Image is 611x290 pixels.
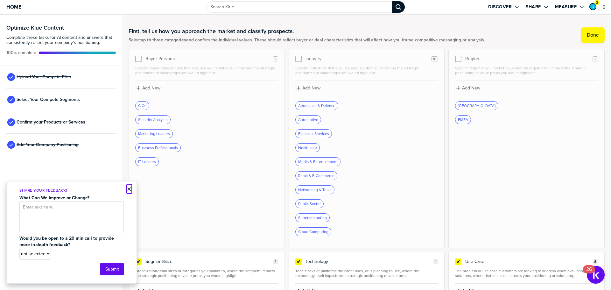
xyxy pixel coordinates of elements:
span: Use Case [465,259,484,264]
span: Active [6,50,36,55]
span: 2 [596,0,598,5]
span: 4 [274,259,277,264]
span: The problem or use case customers are looking to address when evaluating your solutions, where th... [455,269,598,278]
label: Add New [462,85,480,91]
strong: What Can We Improve or Change? [19,195,89,201]
label: Discover [488,4,512,10]
strong: Would you be open to a 20 min call to provide more in-depth feedback? [19,235,115,248]
label: Add New [302,85,320,91]
h3: Optimize Klue Content [6,25,116,31]
span: Select Your Compete Segments [17,97,80,102]
label: Add New [142,85,160,91]
span: Specific buyer roles or titles that evaluate your solution(s), impacting the strategic positionin... [135,66,278,75]
span: Organization/team sizes or categories you market to, where the segment impacts the strategic posi... [135,269,278,278]
span: Segment/Size [145,259,172,264]
input: Search Klue [206,1,392,13]
span: 1 [435,259,436,264]
p: Share Your Feedback! [19,188,124,193]
strong: up to three categories [141,37,186,43]
span: Specific industries that evaluate your solution(s), impacting the strategic positioning or value ... [295,66,438,75]
button: Open Resource Center, 26 new notifications [587,266,605,284]
span: Add Your Company Positioning [17,142,79,147]
h1: First, tell us how you approach the market and classify prospects. [129,27,485,35]
div: Jacob Salazar [589,3,596,10]
span: Technology [305,259,328,264]
div: Search Klue [392,1,405,13]
button: Close [127,185,131,193]
span: Home [6,4,21,10]
a: Edit Profile [589,3,597,11]
span: Tech stacks or platforms the client uses, or is planning to use, where the technology itself impa... [295,269,438,278]
span: Select and confirm the individual values. These should reflect buyer or deal characteristics that... [129,38,485,43]
span: 8 [594,259,596,264]
button: Submit [100,263,124,275]
span: Specific region(s) you market to, where the region itself impacts the strategic positioning or va... [455,66,598,75]
label: Measure [555,4,577,10]
label: Done [587,32,599,38]
span: Buyer Persona [145,56,175,61]
span: 10 [433,57,436,61]
span: 2 [594,57,596,61]
span: Upload Your Compete Files [17,74,71,80]
span: Industry [305,56,321,61]
div: 26 [586,269,592,278]
span: Region [465,56,479,61]
span: 5 [274,57,277,61]
span: Complete these tasks for AI content and answers that consistently reflect your company’s position... [6,35,116,45]
label: Share [526,4,541,10]
img: cc4e7c2526388b955dadcd33036ae87c-sml.png [590,4,596,10]
span: Confirm your Products or Services [17,120,85,125]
